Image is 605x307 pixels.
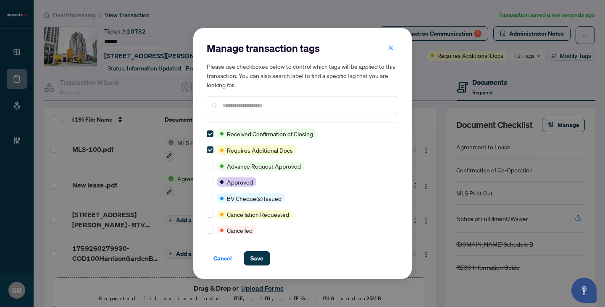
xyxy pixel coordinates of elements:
span: Received Confirmation of Closing [227,129,313,138]
span: Cancel [213,252,232,265]
h5: Please use checkboxes below to control which tags will be applied to this transaction. You can al... [207,62,398,89]
span: Requires Additional Docs [227,146,293,155]
span: Cancellation Requested [227,210,289,219]
button: Save [244,251,270,265]
span: BV Cheque(s) Issued [227,194,281,203]
button: Cancel [207,251,239,265]
button: Open asap [571,278,597,303]
span: Cancelled [227,226,253,235]
h2: Manage transaction tags [207,42,398,55]
span: close [388,45,394,51]
span: Save [250,252,263,265]
span: Approved [227,177,253,187]
span: Advance Request Approved [227,161,301,171]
